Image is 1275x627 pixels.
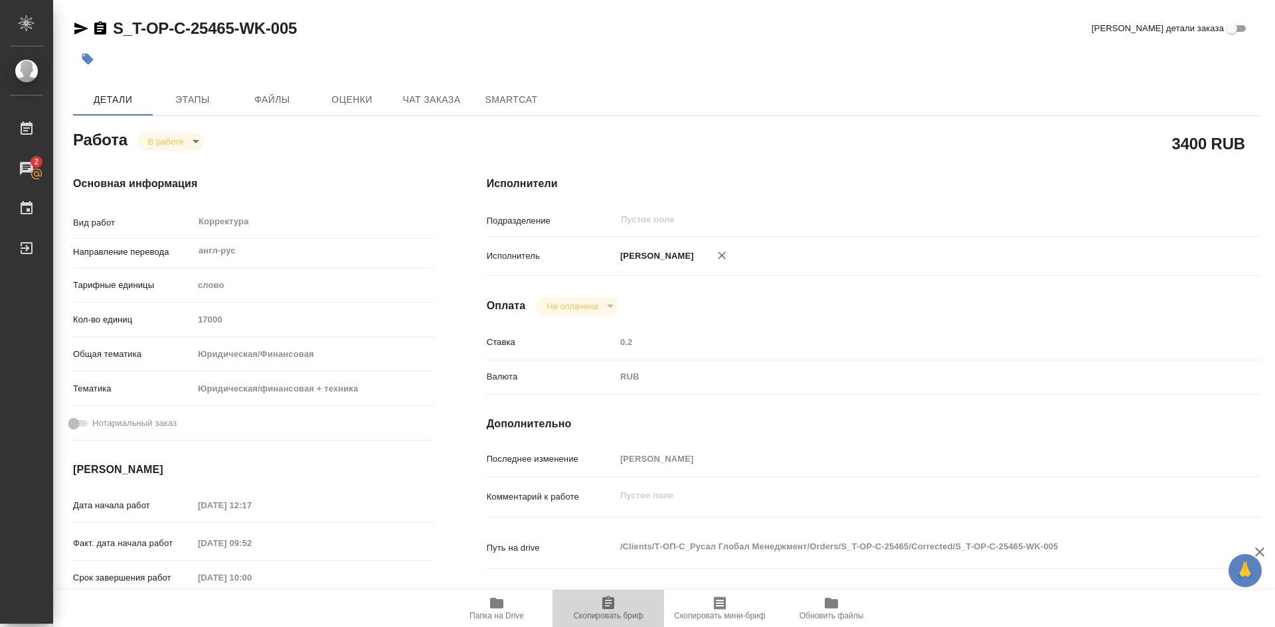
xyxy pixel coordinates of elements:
[73,279,193,292] p: Тарифные единицы
[193,343,434,366] div: Юридическая/Финансовая
[26,155,46,169] span: 2
[1172,132,1245,155] h2: 3400 RUB
[193,274,434,297] div: слово
[137,133,204,151] div: В работе
[193,533,309,553] input: Пустое поле
[73,21,89,36] button: Скопировать ссылку для ЯМессенджера
[161,92,224,108] span: Этапы
[620,212,1165,228] input: Пустое поле
[113,19,297,37] a: S_T-OP-C-25465-WK-005
[73,176,434,192] h4: Основная информация
[3,152,50,185] a: 2
[193,378,434,400] div: Юридическая/финансовая + техника
[73,313,193,326] p: Кол-во единиц
[776,590,887,627] button: Обновить файлы
[487,541,616,555] p: Путь на drive
[73,245,193,259] p: Направление перевода
[487,249,616,263] p: Исполнитель
[573,611,643,620] span: Скопировать бриф
[81,92,145,108] span: Детали
[487,214,616,228] p: Подразделение
[441,590,552,627] button: Папка на Drive
[92,417,177,430] span: Нотариальный заказ
[664,590,776,627] button: Скопировать мини-бриф
[73,216,193,230] p: Вид работ
[92,21,108,36] button: Скопировать ссылку
[1229,554,1262,587] button: 🙏
[469,611,524,620] span: Папка на Drive
[543,301,602,312] button: Не оплачена
[616,249,694,263] p: [PERSON_NAME]
[73,382,193,395] p: Тематика
[487,298,526,314] h4: Оплата
[616,332,1196,352] input: Пустое поле
[479,92,543,108] span: SmartCat
[193,310,434,329] input: Пустое поле
[487,370,616,383] p: Валюта
[73,348,193,361] p: Общая тематика
[487,490,616,504] p: Комментарий к работе
[193,496,309,515] input: Пустое поле
[536,297,618,315] div: В работе
[193,568,309,587] input: Пустое поле
[487,336,616,349] p: Ставка
[616,366,1196,388] div: RUB
[240,92,304,108] span: Файлы
[144,136,188,147] button: В работе
[73,462,434,478] h4: [PERSON_NAME]
[616,535,1196,558] textarea: /Clients/Т-ОП-С_Русал Глобал Менеджмент/Orders/S_T-OP-C-25465/Corrected/S_T-OP-C-25465-WK-005
[800,611,864,620] span: Обновить файлы
[1234,557,1256,585] span: 🙏
[73,44,102,74] button: Добавить тэг
[320,92,384,108] span: Оценки
[1092,22,1224,35] span: [PERSON_NAME] детали заказа
[707,241,736,270] button: Удалить исполнителя
[552,590,664,627] button: Скопировать бриф
[487,453,616,466] p: Последнее изменение
[487,416,1260,432] h4: Дополнительно
[674,611,765,620] span: Скопировать мини-бриф
[73,127,127,151] h2: Работа
[73,537,193,550] p: Факт. дата начала работ
[616,449,1196,468] input: Пустое поле
[400,92,464,108] span: Чат заказа
[487,176,1260,192] h4: Исполнители
[73,571,193,585] p: Срок завершения работ
[73,499,193,512] p: Дата начала работ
